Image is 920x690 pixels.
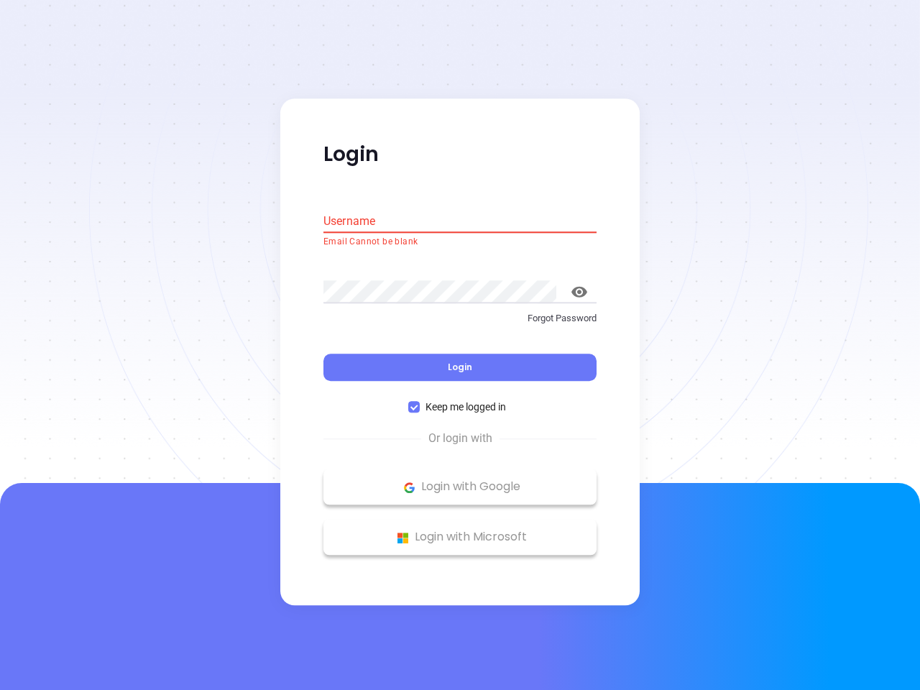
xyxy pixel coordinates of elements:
p: Forgot Password [323,311,597,326]
p: Login [323,142,597,167]
span: Login [448,362,472,374]
p: Email Cannot be blank [323,235,597,249]
button: Google Logo Login with Google [323,469,597,505]
span: Keep me logged in [420,400,512,415]
button: Login [323,354,597,382]
a: Forgot Password [323,311,597,337]
button: toggle password visibility [562,275,597,309]
span: Or login with [421,431,500,448]
img: Google Logo [400,479,418,497]
img: Microsoft Logo [394,529,412,547]
p: Login with Microsoft [331,527,589,548]
button: Microsoft Logo Login with Microsoft [323,520,597,556]
p: Login with Google [331,477,589,498]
